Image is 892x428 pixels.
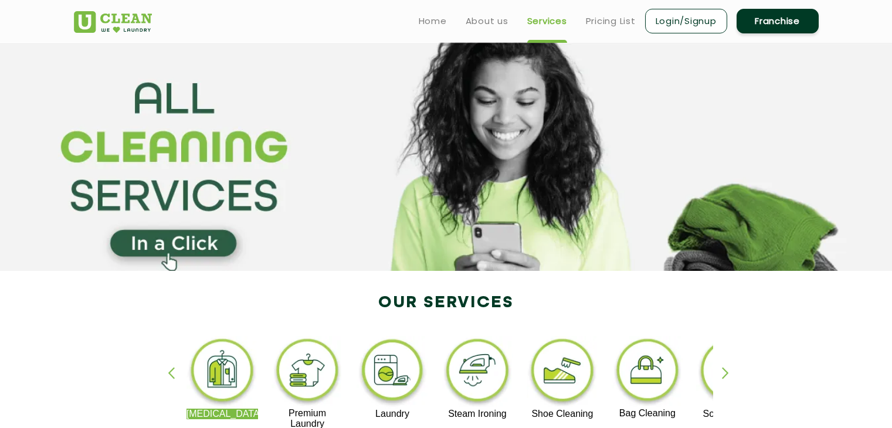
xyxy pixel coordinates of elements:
[696,336,768,409] img: sofa_cleaning_11zon.webp
[186,409,259,419] p: [MEDICAL_DATA]
[737,9,819,33] a: Franchise
[645,9,727,33] a: Login/Signup
[74,11,152,33] img: UClean Laundry and Dry Cleaning
[527,14,567,28] a: Services
[466,14,508,28] a: About us
[527,409,599,419] p: Shoe Cleaning
[357,409,429,419] p: Laundry
[612,408,684,419] p: Bag Cleaning
[586,14,636,28] a: Pricing List
[696,409,768,419] p: Sofa Cleaning
[527,336,599,409] img: shoe_cleaning_11zon.webp
[419,14,447,28] a: Home
[442,409,514,419] p: Steam Ironing
[186,336,259,409] img: dry_cleaning_11zon.webp
[272,336,344,408] img: premium_laundry_cleaning_11zon.webp
[357,336,429,409] img: laundry_cleaning_11zon.webp
[442,336,514,409] img: steam_ironing_11zon.webp
[612,336,684,408] img: bag_cleaning_11zon.webp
